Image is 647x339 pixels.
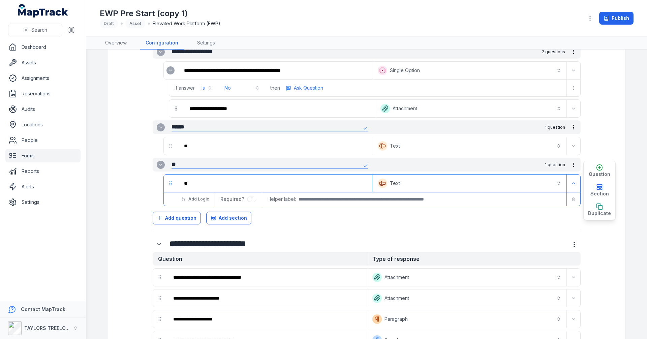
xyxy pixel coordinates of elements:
button: Add question [153,212,201,224]
button: Expand [568,314,579,325]
button: Expand [157,161,165,169]
button: more-detail [283,83,326,93]
button: No [220,82,264,94]
button: Expand [568,141,579,151]
span: Add Logic [188,196,209,202]
svg: drag [157,296,162,301]
div: drag [153,312,166,326]
svg: drag [157,316,162,322]
a: Dashboard [5,40,81,54]
button: Expand [568,272,579,283]
input: :r1r3:-form-item-label [247,196,256,202]
div: :r1p2:-form-item-label [184,101,373,116]
div: :r1p8:-form-item-label [153,238,167,250]
a: Configuration [140,37,184,50]
div: :r1oi:-form-item-label [179,63,371,78]
button: Attachment [368,291,565,306]
button: Expand [568,103,579,114]
button: Expand [157,123,165,131]
button: Paragraph [368,312,565,327]
button: Question [584,161,615,181]
button: Expand [568,178,579,189]
button: Text [374,138,565,153]
a: Overview [100,37,132,50]
h1: EWP Pre Start (copy 1) [100,8,220,19]
div: Draft [100,19,118,28]
button: Is [197,82,216,94]
button: more-detail [568,159,579,171]
button: more-detail [568,46,579,58]
button: Expand [166,66,175,74]
button: Expand [153,238,165,250]
strong: Type of response [367,252,581,266]
button: Expand [568,293,579,304]
a: Assets [5,56,81,69]
span: 2 questions [542,49,565,55]
span: Add section [219,215,247,221]
strong: Question [153,252,367,266]
svg: drag [173,106,179,111]
button: more-detail [568,122,579,133]
span: Section [590,190,609,197]
span: Required? [220,196,247,202]
button: Add section [206,212,251,224]
strong: Contact MapTrack [21,306,65,312]
a: Reports [5,164,81,178]
div: drag [164,139,177,153]
a: MapTrack [18,4,68,18]
a: Settings [5,195,81,209]
div: Asset [125,19,145,28]
button: Publish [599,12,634,25]
span: Question [589,171,610,178]
svg: drag [168,143,173,149]
div: drag [153,291,166,305]
button: more-detail [568,238,581,251]
button: Expand [157,48,165,56]
div: :r1qq:-form-item-label [179,176,371,191]
button: Search [8,24,62,36]
span: 1 question [545,162,565,167]
button: Text [374,176,565,191]
div: :r1ps:-form-item-label [168,312,365,327]
div: :r1pm:-form-item-label [168,291,365,306]
strong: TAYLORS TREELOPPING [24,325,81,331]
button: more-detail [568,83,579,93]
button: Section [584,181,615,200]
div: :r1pg:-form-item-label [168,270,365,285]
a: Reservations [5,87,81,100]
span: Ask Question [294,85,323,91]
span: 1 question [545,125,565,130]
span: Helper label: [268,196,296,203]
a: Settings [192,37,220,50]
a: People [5,133,81,147]
div: :r1qe:-form-item-label [179,138,371,153]
button: Duplicate [584,200,615,220]
svg: drag [168,181,173,186]
a: Assignments [5,71,81,85]
div: drag [164,177,177,190]
span: Search [31,27,47,33]
span: Add question [165,215,196,221]
a: Forms [5,149,81,162]
span: If answer [175,85,195,91]
a: Alerts [5,180,81,193]
svg: drag [157,275,162,280]
a: Locations [5,118,81,131]
div: drag [169,102,183,115]
span: Duplicate [588,210,611,217]
div: drag [153,271,166,284]
button: Expand [568,65,579,76]
button: Attachment [368,270,565,285]
button: Single Option [374,63,565,78]
div: :r1oh:-form-item-label [164,64,177,77]
span: then [270,85,280,91]
a: Audits [5,102,81,116]
button: Add Logic [177,193,213,205]
button: Attachment [376,101,565,116]
span: Elevated Work Platform (EWP) [153,20,220,27]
